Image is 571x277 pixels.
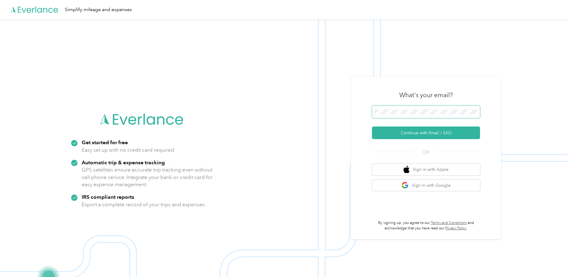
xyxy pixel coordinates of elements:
a: Privacy Policy [445,226,467,231]
strong: Get started for free [82,139,128,145]
button: Continue with Email / SSO [372,127,480,139]
div: Simplify mileage and expenses [65,6,132,13]
p: Easy set up with no credit card required [82,146,174,154]
img: google logo [401,182,409,189]
p: Export a complete record of your trips and expenses. [82,201,206,208]
strong: IRS compliant reports [82,194,134,200]
button: google logoSign in with Google [372,180,480,191]
a: Terms and Conditions [431,221,467,225]
p: GPS satellites ensure accurate trip tracking even without cell phone service. Integrate your bank... [82,166,213,188]
span: OR [415,149,437,155]
strong: Automatic trip & expense tracking [82,159,165,165]
button: apple logoSign in with Apple [372,164,480,175]
h3: What's your email? [399,91,453,99]
img: apple logo [403,166,409,173]
p: By signing up, you agree to our and acknowledge that you have read our . [372,220,480,231]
